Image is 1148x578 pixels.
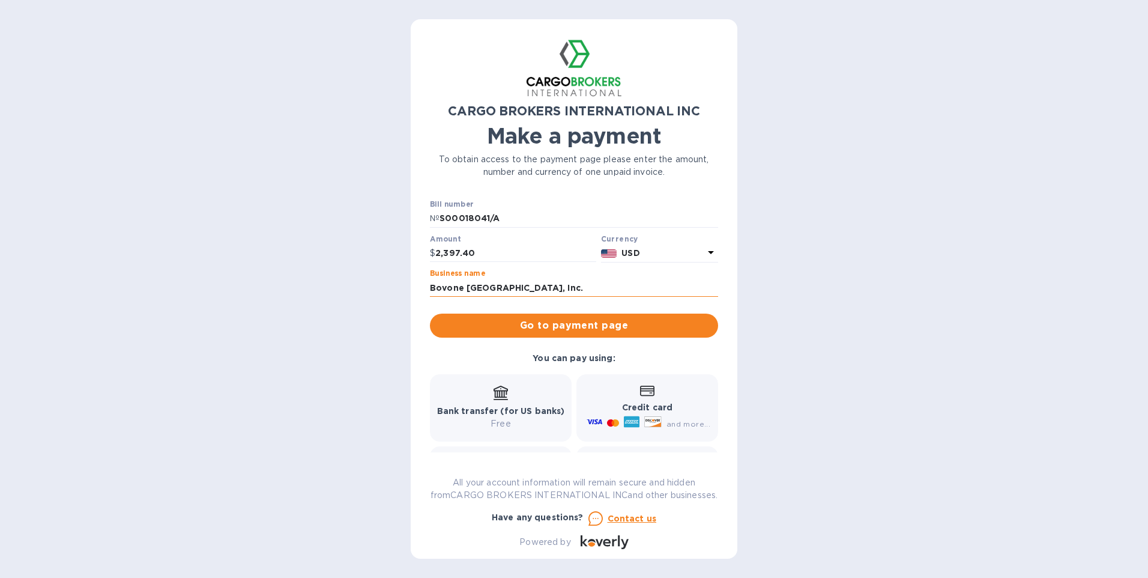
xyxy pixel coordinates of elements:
[430,201,473,208] label: Bill number
[440,210,718,228] input: Enter bill number
[430,279,718,297] input: Enter business name
[601,234,638,243] b: Currency
[601,249,617,258] img: USD
[440,318,708,333] span: Go to payment page
[435,245,596,263] input: 0.00
[430,270,485,278] label: Business name
[622,403,672,412] b: Credit card
[448,103,700,118] b: CARGO BROKERS INTERNATIONAL INC
[430,153,718,178] p: To obtain access to the payment page please enter the amount, number and currency of one unpaid i...
[437,418,565,430] p: Free
[437,406,565,416] b: Bank transfer (for US banks)
[430,314,718,338] button: Go to payment page
[621,248,639,258] b: USD
[608,514,657,523] u: Contact us
[519,536,570,549] p: Powered by
[492,513,584,522] b: Have any questions?
[533,353,615,363] b: You can pay using:
[430,247,435,260] p: $
[430,123,718,148] h1: Make a payment
[666,419,710,428] span: and more...
[430,236,461,243] label: Amount
[430,476,718,502] p: All your account information will remain secure and hidden from CARGO BROKERS INTERNATIONAL INC a...
[430,212,440,225] p: №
